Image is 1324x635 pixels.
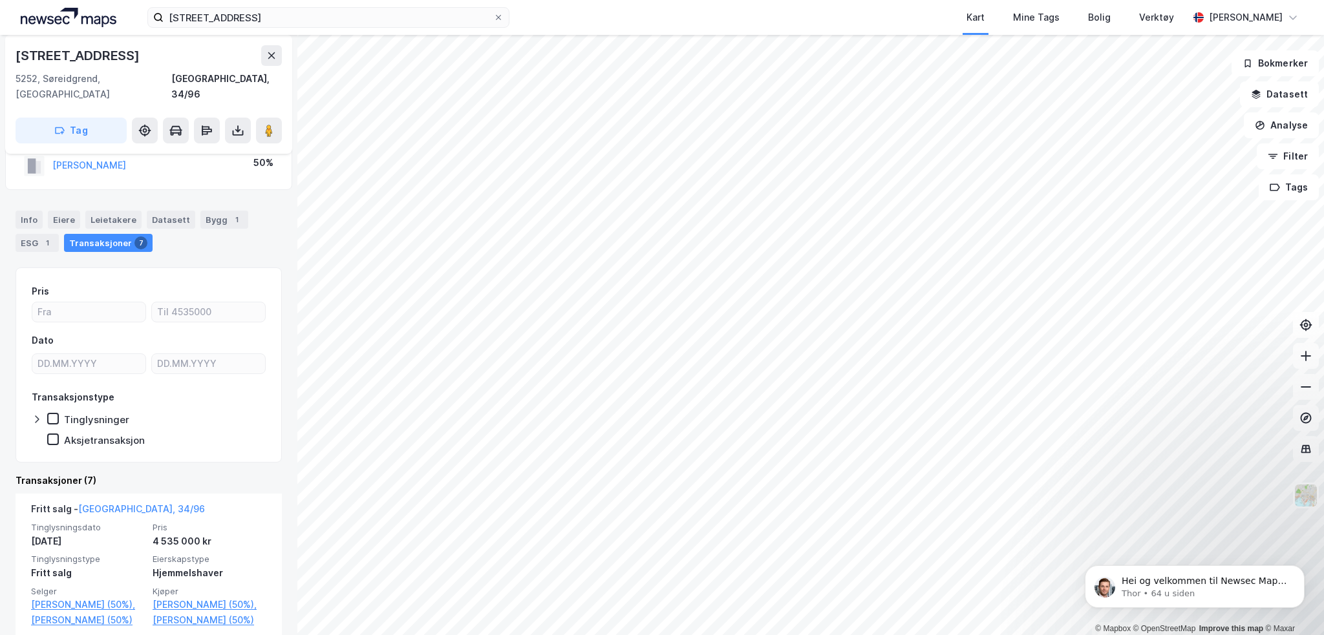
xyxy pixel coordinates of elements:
[16,118,127,143] button: Tag
[41,236,54,249] div: 1
[31,501,205,522] div: Fritt salg -
[78,503,205,514] a: [GEOGRAPHIC_DATA], 34/96
[21,8,116,27] img: logo.a4113a55bc3d86da70a041830d287a7e.svg
[31,612,145,628] a: [PERSON_NAME] (50%)
[1199,624,1263,633] a: Improve this map
[253,155,273,171] div: 50%
[152,354,265,373] input: DD.MM.YYYY
[1139,10,1174,25] div: Verktøy
[31,597,145,612] a: [PERSON_NAME] (50%),
[1232,50,1319,76] button: Bokmerker
[64,434,145,446] div: Aksjetransaksjon
[153,586,266,597] span: Kjøper
[32,390,114,405] div: Transaksjonstype
[966,10,985,25] div: Kart
[153,565,266,581] div: Hjemmelshaver
[31,534,145,549] div: [DATE]
[200,211,248,229] div: Bygg
[1133,624,1196,633] a: OpenStreetMap
[31,586,145,597] span: Selger
[32,284,49,299] div: Pris
[64,413,129,426] div: Tinglysninger
[1259,174,1319,200] button: Tags
[153,522,266,533] span: Pris
[164,8,493,27] input: Søk på adresse, matrikkel, gårdeiere, leietakere eller personer
[147,211,195,229] div: Datasett
[1013,10,1060,25] div: Mine Tags
[85,211,142,229] div: Leietakere
[230,213,243,226] div: 1
[64,234,153,252] div: Transaksjoner
[1095,624,1131,633] a: Mapbox
[31,565,145,581] div: Fritt salg
[16,45,142,66] div: [STREET_ADDRESS]
[1294,483,1318,508] img: Z
[31,554,145,565] span: Tinglysningstype
[1257,143,1319,169] button: Filter
[1244,112,1319,138] button: Analyse
[134,236,147,249] div: 7
[32,354,145,373] input: DD.MM.YYYY
[153,597,266,612] a: [PERSON_NAME] (50%),
[16,234,59,252] div: ESG
[16,473,282,488] div: Transaksjoner (7)
[153,612,266,628] a: [PERSON_NAME] (50%)
[1240,81,1319,107] button: Datasett
[1088,10,1111,25] div: Bolig
[32,302,145,322] input: Fra
[16,211,43,229] div: Info
[16,71,171,102] div: 5252, Søreidgrend, [GEOGRAPHIC_DATA]
[48,211,80,229] div: Eiere
[31,522,145,533] span: Tinglysningsdato
[153,554,266,565] span: Eierskapstype
[1209,10,1283,25] div: [PERSON_NAME]
[152,302,265,322] input: Til 4535000
[171,71,282,102] div: [GEOGRAPHIC_DATA], 34/96
[1065,538,1324,629] iframe: Intercom notifications melding
[153,534,266,549] div: 4 535 000 kr
[32,333,54,348] div: Dato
